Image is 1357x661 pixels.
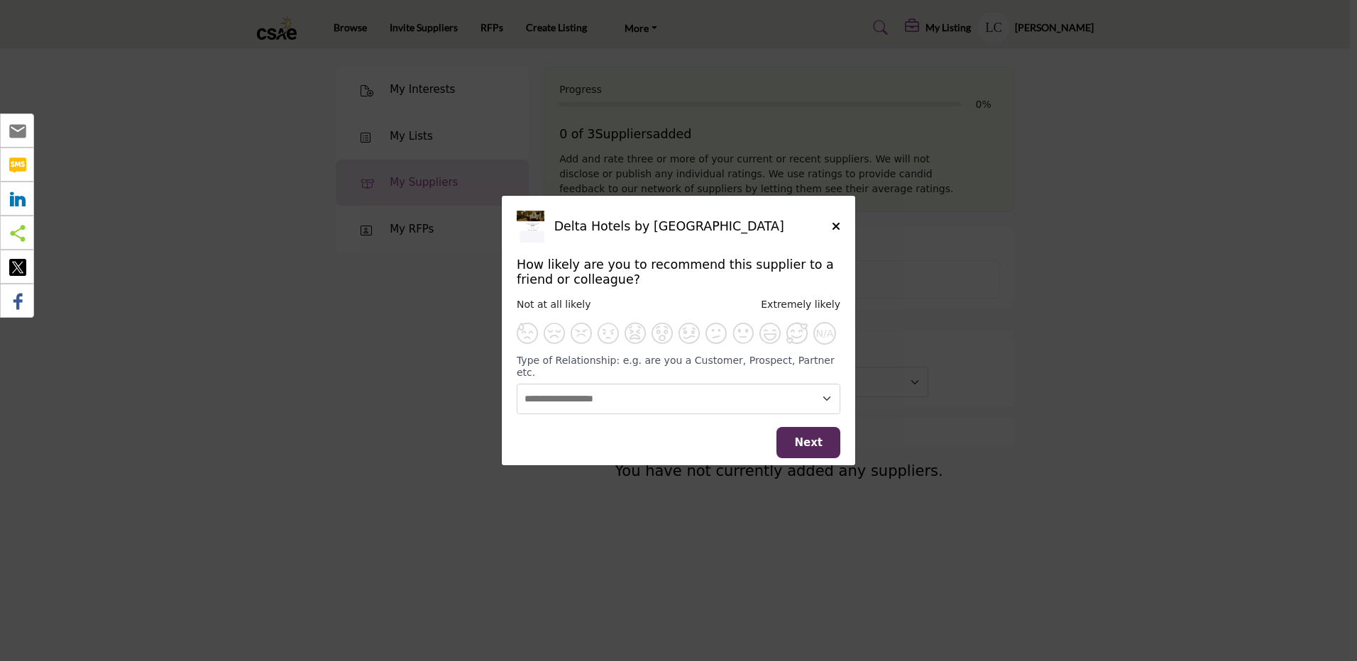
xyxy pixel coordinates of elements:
[517,384,840,414] select: Change Supplier Relationship
[794,436,823,449] span: Next
[517,355,840,379] h6: Type of Relationship: e.g. are you a Customer, Prospect, Partner etc.
[517,211,549,243] img: Delta Hotels by Marriott Toronto Airport & Conference Centre Logo
[813,322,836,345] button: N/A
[776,427,840,459] button: Next
[517,257,840,287] h5: How likely are you to recommend this supplier to a friend or colleague?
[517,299,590,310] span: Not at all likely
[554,219,832,234] h5: Delta Hotels by [GEOGRAPHIC_DATA]
[816,328,834,340] span: N/A
[761,299,840,310] span: Extremely likely
[832,219,840,234] button: Close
